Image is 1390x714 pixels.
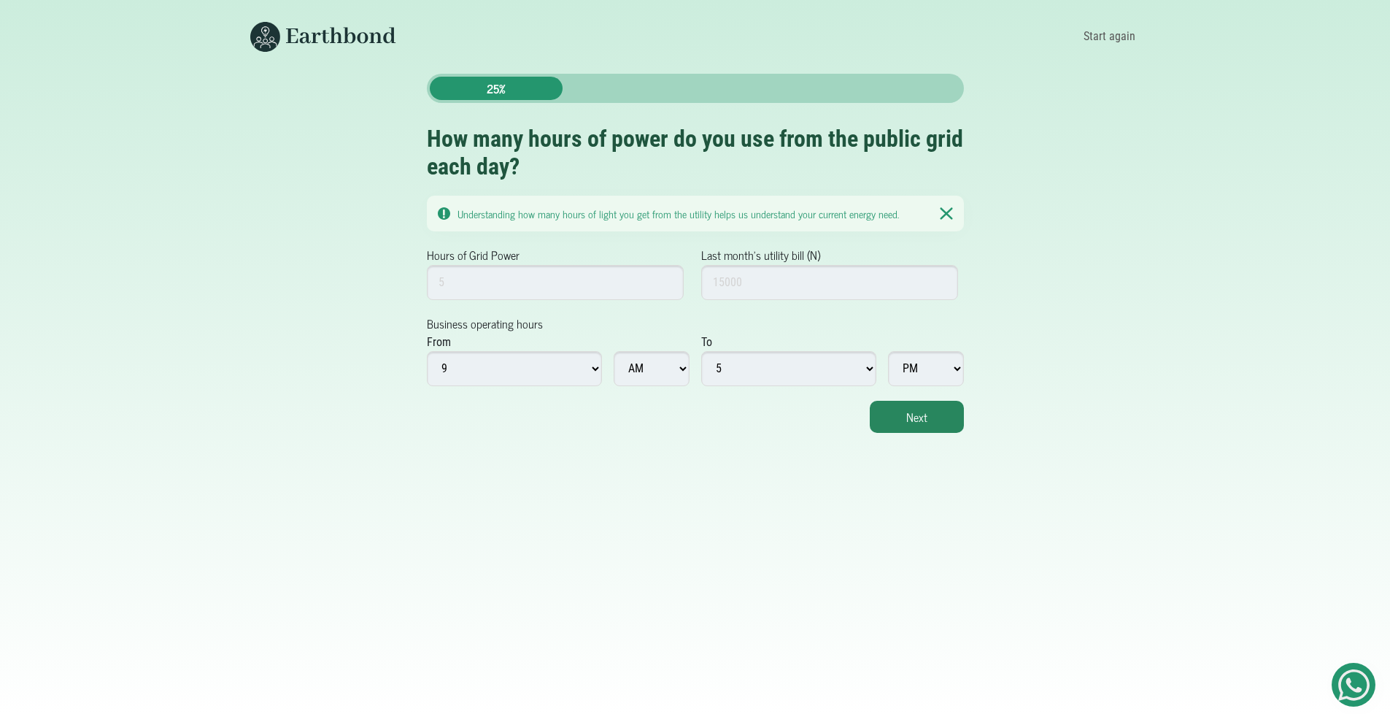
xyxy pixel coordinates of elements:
img: Notication Pane Caution Icon [438,207,450,220]
small: Understanding how many hours of light you get from the utility helps us understand your current e... [457,205,899,222]
label: Last month's utility bill (N) [701,246,820,264]
img: Notication Pane Close Icon [940,207,952,220]
a: Start again [1078,24,1140,49]
input: 15000 [701,265,959,300]
label: Hours of Grid Power [427,246,520,264]
div: 25% [430,77,563,100]
label: Business operating hours [427,315,543,332]
img: Get Started On Earthbond Via Whatsapp [1338,669,1370,701]
div: To [701,334,712,351]
button: Next [870,401,964,433]
input: 5 [427,265,684,300]
h2: How many hours of power do you use from the public grid each day? [427,125,964,181]
img: Earthbond's long logo for desktop view [250,22,396,52]
div: From [427,334,451,351]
